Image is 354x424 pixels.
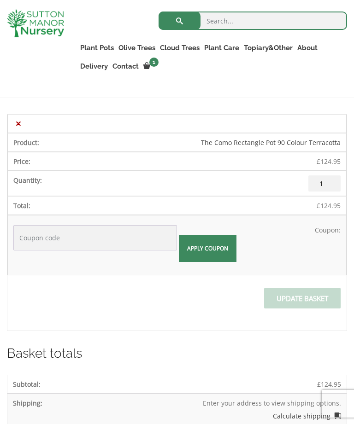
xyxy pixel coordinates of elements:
a: Remove this item [13,119,23,128]
a: 1 [141,60,161,73]
a: About [295,41,320,54]
a: Delivery [78,60,110,73]
input: Product quantity [308,175,341,192]
a: Cloud Trees [158,41,202,54]
h2: Basket totals [7,344,347,363]
a: Olive Trees [116,41,158,54]
input: Coupon code [13,225,177,250]
label: Coupon: [315,226,341,234]
input: Update basket [264,288,341,308]
a: The Como Rectangle Pot 90 Colour Terracotta [201,138,341,147]
input: Apply coupon [179,235,236,262]
a: Topiary&Other [242,41,295,54]
a: Plant Pots [78,41,116,54]
a: Calculate shipping [273,411,341,421]
a: Contact [110,60,141,73]
a: Plant Care [202,41,242,54]
input: Search... [159,12,347,30]
span: £ [317,157,320,166]
span: £ [317,380,321,389]
span: 1 [149,58,159,67]
bdi: 124.95 [317,380,341,389]
bdi: 124.95 [317,201,341,210]
bdi: 124.95 [317,157,341,166]
span: £ [317,201,320,210]
img: logo [7,9,64,37]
